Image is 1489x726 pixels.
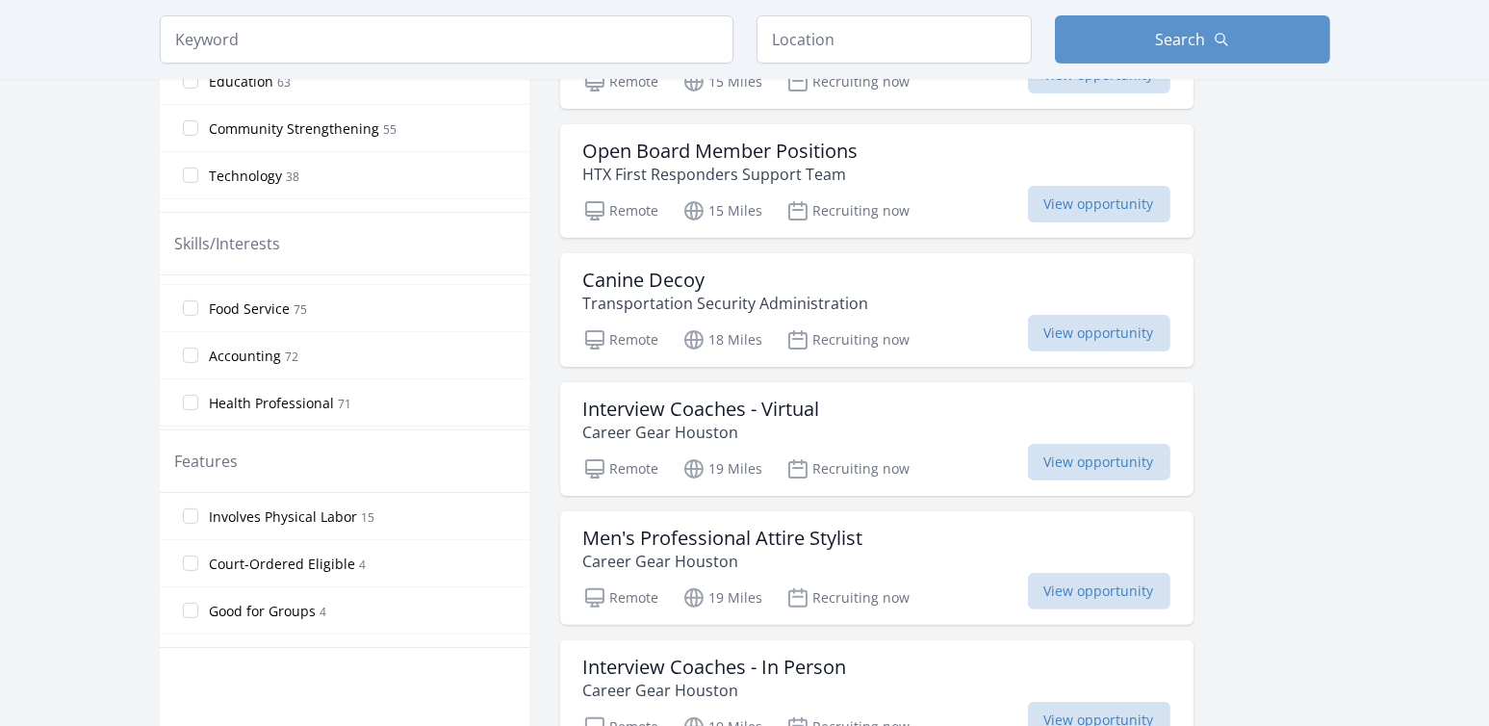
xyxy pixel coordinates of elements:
[1028,315,1170,351] span: View opportunity
[175,450,239,473] legend: Features
[682,199,763,222] p: 15 Miles
[210,394,335,413] span: Health Professional
[583,679,847,702] p: Career Gear Houston
[175,232,281,255] legend: Skills/Interests
[1028,186,1170,222] span: View opportunity
[786,586,911,609] p: Recruiting now
[360,557,367,573] span: 4
[210,119,380,139] span: Community Strengthening
[183,300,198,316] input: Food Service 75
[560,382,1194,496] a: Interview Coaches - Virtual Career Gear Houston Remote 19 Miles Recruiting now View opportunity
[583,656,847,679] h3: Interview Coaches - In Person
[183,556,198,571] input: Court-Ordered Eligible 4
[583,70,659,93] p: Remote
[786,199,911,222] p: Recruiting now
[339,396,352,412] span: 71
[160,15,733,64] input: Keyword
[183,395,198,410] input: Health Professional 71
[183,603,198,618] input: Good for Groups 4
[682,328,763,351] p: 18 Miles
[384,121,398,138] span: 55
[583,527,863,550] h3: Men's Professional Attire Stylist
[183,168,198,183] input: Technology 38
[295,301,308,318] span: 75
[210,299,291,319] span: Food Service
[1055,15,1330,64] button: Search
[583,328,659,351] p: Remote
[786,457,911,480] p: Recruiting now
[583,163,859,186] p: HTX First Responders Support Team
[583,421,820,444] p: Career Gear Houston
[583,457,659,480] p: Remote
[210,602,317,621] span: Good for Groups
[583,140,859,163] h3: Open Board Member Positions
[321,604,327,620] span: 4
[278,74,292,91] span: 63
[362,509,375,526] span: 15
[583,586,659,609] p: Remote
[1028,573,1170,609] span: View opportunity
[286,349,299,365] span: 72
[560,124,1194,238] a: Open Board Member Positions HTX First Responders Support Team Remote 15 Miles Recruiting now View...
[560,511,1194,625] a: Men's Professional Attire Stylist Career Gear Houston Remote 19 Miles Recruiting now View opportu...
[183,348,198,363] input: Accounting 72
[183,508,198,524] input: Involves Physical Labor 15
[682,586,763,609] p: 19 Miles
[1156,28,1206,51] span: Search
[183,120,198,136] input: Community Strengthening 55
[210,72,274,91] span: Education
[682,457,763,480] p: 19 Miles
[786,328,911,351] p: Recruiting now
[560,253,1194,367] a: Canine Decoy Transportation Security Administration Remote 18 Miles Recruiting now View opportunity
[210,507,358,527] span: Involves Physical Labor
[183,73,198,89] input: Education 63
[210,167,283,186] span: Technology
[210,555,356,574] span: Court-Ordered Eligible
[287,169,300,185] span: 38
[786,70,911,93] p: Recruiting now
[682,70,763,93] p: 15 Miles
[210,347,282,366] span: Accounting
[583,550,863,573] p: Career Gear Houston
[583,292,869,315] p: Transportation Security Administration
[757,15,1032,64] input: Location
[583,398,820,421] h3: Interview Coaches - Virtual
[583,269,869,292] h3: Canine Decoy
[1028,444,1170,480] span: View opportunity
[583,199,659,222] p: Remote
